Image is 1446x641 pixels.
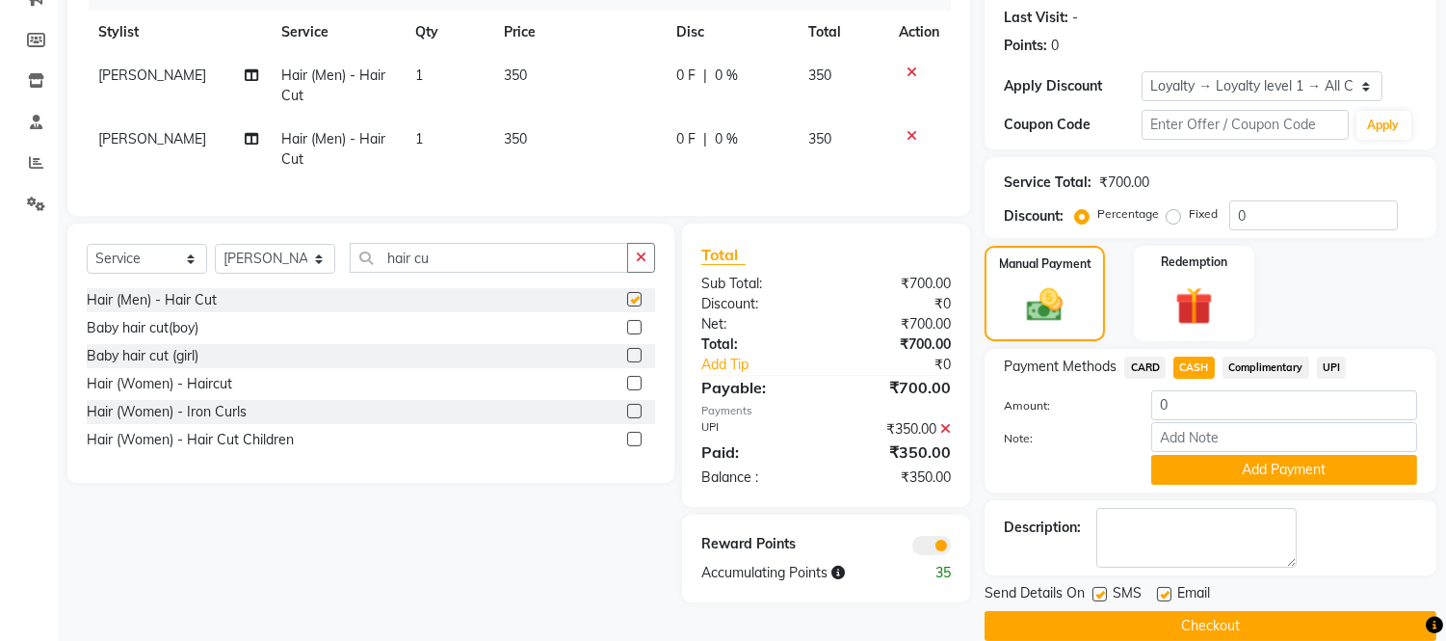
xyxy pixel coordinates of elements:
[809,67,832,84] span: 350
[985,611,1436,641] button: Checkout
[665,11,797,54] th: Disc
[1317,357,1347,379] span: UPI
[715,66,738,86] span: 0 %
[687,441,827,464] div: Paid:
[676,129,696,149] span: 0 F
[989,397,1137,414] label: Amount:
[98,67,206,84] span: [PERSON_NAME]
[492,11,665,54] th: Price
[989,430,1137,447] label: Note:
[687,467,827,488] div: Balance :
[415,67,423,84] span: 1
[703,129,707,149] span: |
[687,274,827,294] div: Sub Total:
[827,334,966,355] div: ₹700.00
[282,130,386,168] span: Hair (Men) - Hair Cut
[887,11,951,54] th: Action
[1004,357,1117,377] span: Payment Methods
[985,583,1085,607] span: Send Details On
[1113,583,1142,607] span: SMS
[687,355,850,375] a: Add Tip
[798,11,888,54] th: Total
[850,355,966,375] div: ₹0
[1004,518,1081,538] div: Description:
[827,467,966,488] div: ₹350.00
[87,374,232,394] div: Hair (Women) - Haircut
[687,294,827,314] div: Discount:
[404,11,492,54] th: Qty
[687,334,827,355] div: Total:
[827,419,966,440] div: ₹350.00
[271,11,405,54] th: Service
[1161,254,1227,271] label: Redemption
[1072,8,1078,28] div: -
[827,294,966,314] div: ₹0
[687,419,827,440] div: UPI
[827,376,966,399] div: ₹700.00
[1099,173,1149,193] div: ₹700.00
[87,430,294,450] div: Hair (Women) - Hair Cut Children
[715,129,738,149] span: 0 %
[1164,282,1224,330] img: _gift.svg
[98,130,206,147] span: [PERSON_NAME]
[687,563,896,583] div: Accumulating Points
[87,11,271,54] th: Stylist
[1151,422,1417,452] input: Add Note
[1004,8,1068,28] div: Last Visit:
[1004,115,1142,135] div: Coupon Code
[1173,357,1215,379] span: CASH
[87,318,198,338] div: Baby hair cut(boy)
[1151,455,1417,485] button: Add Payment
[809,130,832,147] span: 350
[350,243,628,273] input: Search or Scan
[703,66,707,86] span: |
[504,130,527,147] span: 350
[1051,36,1059,56] div: 0
[999,255,1091,273] label: Manual Payment
[1189,205,1218,223] label: Fixed
[1124,357,1166,379] span: CARD
[1356,111,1411,140] button: Apply
[1015,284,1073,326] img: _cash.svg
[504,67,527,84] span: 350
[701,245,746,265] span: Total
[1004,36,1047,56] div: Points:
[1177,583,1210,607] span: Email
[687,314,827,334] div: Net:
[87,290,217,310] div: Hair (Men) - Hair Cut
[87,346,198,366] div: Baby hair cut (girl)
[676,66,696,86] span: 0 F
[87,402,247,422] div: Hair (Women) - Iron Curls
[827,314,966,334] div: ₹700.00
[1223,357,1309,379] span: Complimentary
[1142,110,1348,140] input: Enter Offer / Coupon Code
[687,376,827,399] div: Payable:
[1004,173,1091,193] div: Service Total:
[896,563,965,583] div: 35
[1097,205,1159,223] label: Percentage
[1004,76,1142,96] div: Apply Discount
[827,441,966,464] div: ₹350.00
[701,403,951,419] div: Payments
[1151,390,1417,420] input: Amount
[1004,206,1064,227] div: Discount:
[282,67,386,104] span: Hair (Men) - Hair Cut
[827,274,966,294] div: ₹700.00
[415,130,423,147] span: 1
[687,534,827,555] div: Reward Points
